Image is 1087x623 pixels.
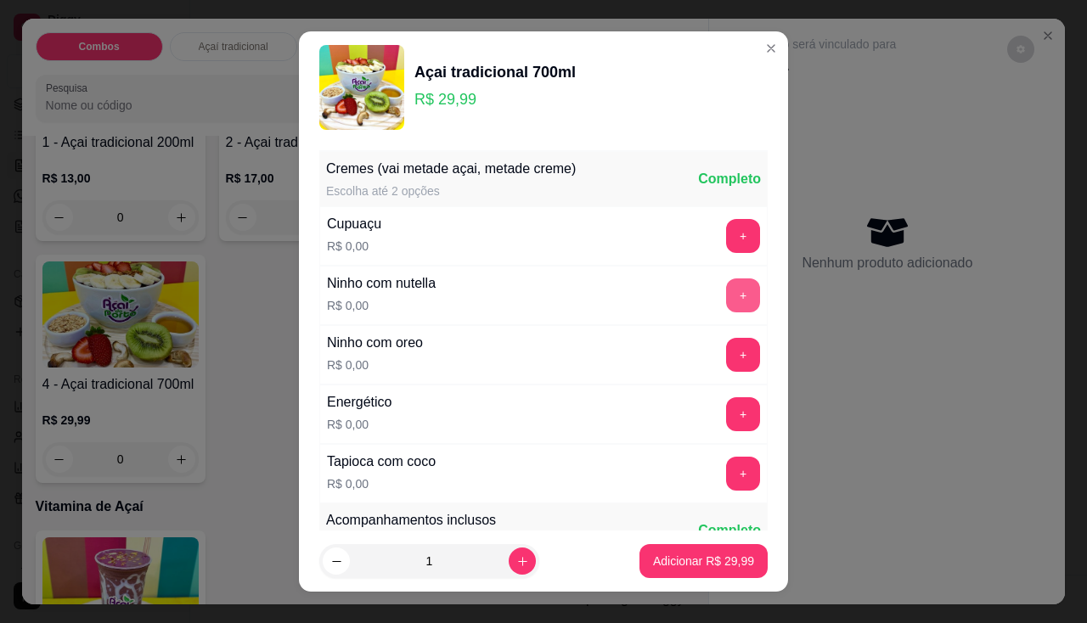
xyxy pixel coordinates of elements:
p: Adicionar R$ 29,99 [653,553,754,570]
div: Completo [698,169,761,189]
button: Close [758,35,785,62]
div: Açai tradicional 700ml [414,60,576,84]
div: Cupuaçu [327,214,381,234]
button: decrease-product-quantity [323,547,350,575]
button: add [726,397,760,431]
div: Escolha até 2 opções [326,182,576,199]
div: Energético [327,392,392,413]
div: Ninho com nutella [327,273,436,294]
button: add [726,278,760,312]
div: Ninho com oreo [327,333,423,353]
div: Completo [698,520,761,541]
div: Acompanhamentos inclusos [326,510,496,530]
p: R$ 0,00 [327,297,436,314]
button: add [726,219,760,253]
button: add [726,457,760,491]
p: R$ 29,99 [414,87,576,111]
p: R$ 0,00 [327,238,381,255]
p: R$ 0,00 [327,356,423,373]
button: add [726,338,760,372]
p: R$ 0,00 [327,416,392,433]
div: Cremes (vai metade açai, metade creme) [326,159,576,179]
img: product-image [319,45,404,130]
div: Tapioca com coco [327,452,436,472]
button: Adicionar R$ 29,99 [639,544,768,578]
button: increase-product-quantity [509,547,536,575]
p: R$ 0,00 [327,475,436,492]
